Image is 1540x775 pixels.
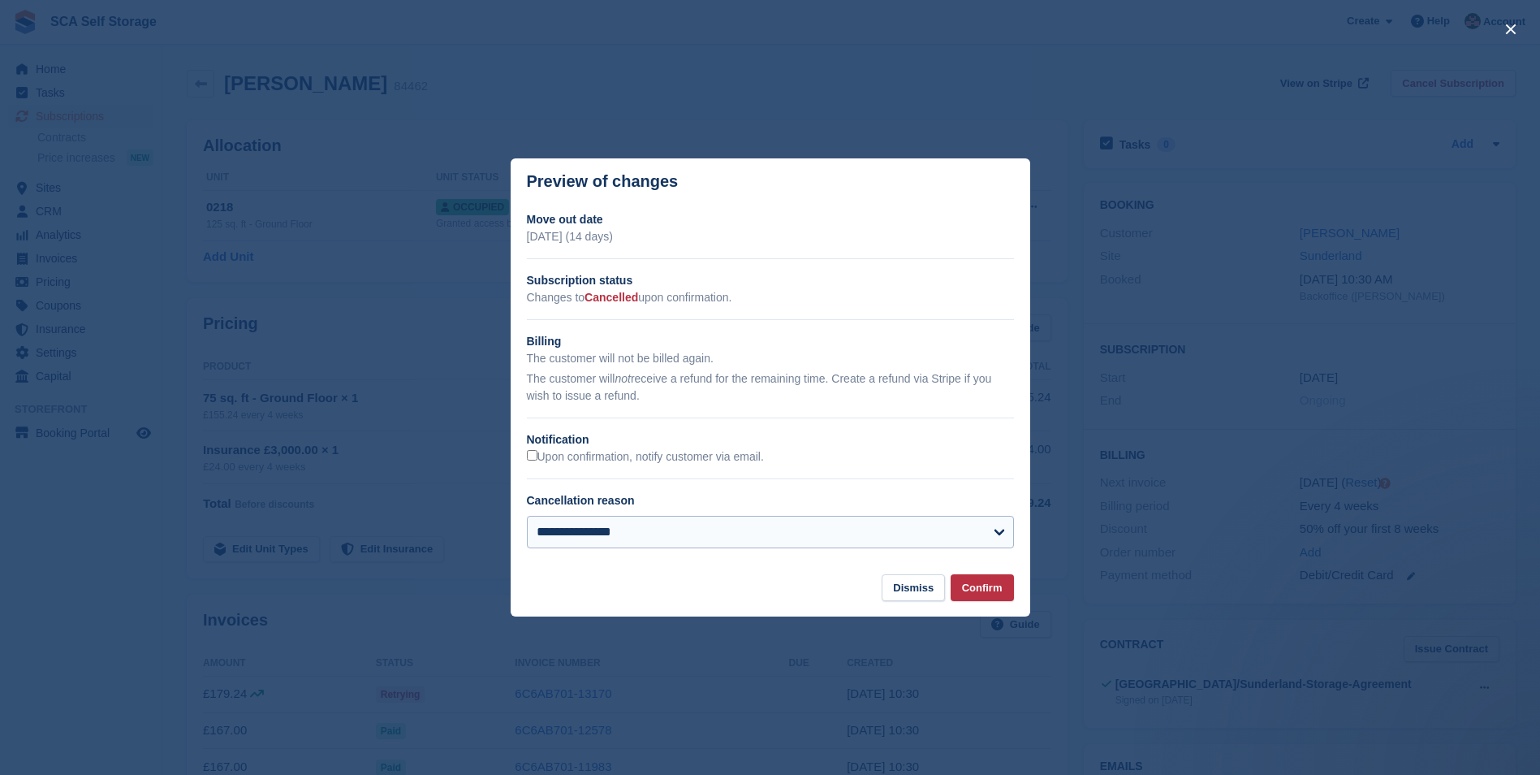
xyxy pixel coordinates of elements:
[882,574,945,601] button: Dismiss
[527,450,764,465] label: Upon confirmation, notify customer via email.
[951,574,1014,601] button: Confirm
[527,172,679,191] p: Preview of changes
[585,291,638,304] span: Cancelled
[615,372,630,385] em: not
[527,431,1014,448] h2: Notification
[527,370,1014,405] p: The customer will receive a refund for the remaining time. Create a refund via Stripe if you wish...
[527,289,1014,306] p: Changes to upon confirmation.
[1498,16,1524,42] button: close
[527,350,1014,367] p: The customer will not be billed again.
[527,450,537,461] input: Upon confirmation, notify customer via email.
[527,333,1014,350] h2: Billing
[527,272,1014,289] h2: Subscription status
[527,494,635,507] label: Cancellation reason
[527,228,1014,245] p: [DATE] (14 days)
[527,211,1014,228] h2: Move out date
